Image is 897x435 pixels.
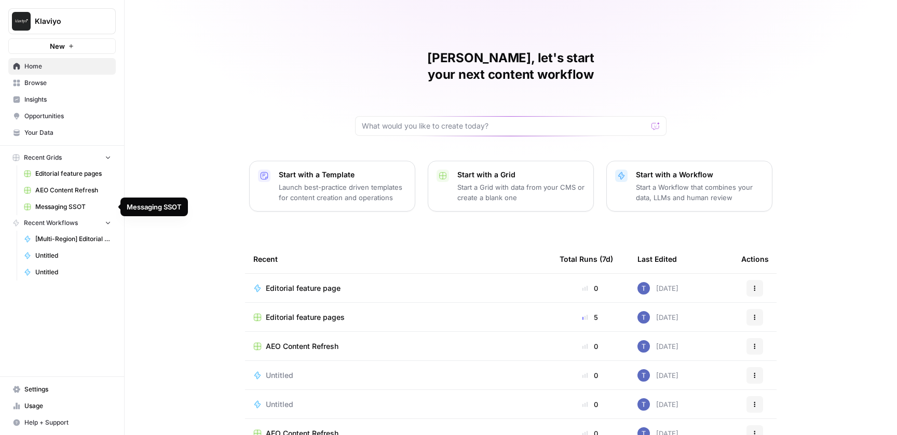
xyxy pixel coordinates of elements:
a: Untitled [19,264,116,280]
span: Home [24,62,111,71]
img: Klaviyo Logo [12,12,31,31]
button: Workspace: Klaviyo [8,8,116,34]
span: Opportunities [24,111,111,121]
div: Total Runs (7d) [560,245,613,273]
span: Insights [24,95,111,104]
img: x8yczxid6s1iziywf4pp8m9fenlh [637,311,650,324]
span: Recent Grids [24,153,62,162]
div: [DATE] [637,369,678,382]
div: 0 [560,341,621,352]
p: Start with a Grid [457,170,585,180]
img: x8yczxid6s1iziywf4pp8m9fenlh [637,398,650,411]
div: Actions [741,245,769,273]
span: Help + Support [24,418,111,427]
button: Start with a TemplateLaunch best-practice driven templates for content creation and operations [249,161,415,212]
span: Untitled [35,268,111,277]
div: 5 [560,312,621,322]
span: AEO Content Refresh [35,186,111,195]
a: Editorial feature pages [19,165,116,182]
a: Untitled [253,370,543,381]
p: Start with a Template [279,170,406,180]
button: Help + Support [8,414,116,431]
span: [Multi-Region] Editorial feature page [35,234,111,244]
p: Start with a Workflow [636,170,764,180]
h1: [PERSON_NAME], let's start your next content workflow [355,50,667,83]
span: Browse [24,78,111,88]
span: Untitled [35,251,111,260]
div: 0 [560,370,621,381]
span: Editorial feature pages [35,169,111,178]
div: 0 [560,283,621,293]
div: [DATE] [637,311,678,324]
a: Settings [8,381,116,398]
a: Untitled [19,247,116,264]
span: Usage [24,401,111,411]
a: Messaging SSOT [19,199,116,215]
a: [Multi-Region] Editorial feature page [19,231,116,247]
span: Untitled [266,399,293,410]
a: AEO Content Refresh [19,182,116,199]
span: Recent Workflows [24,218,78,228]
div: Last Edited [637,245,677,273]
div: Recent [253,245,543,273]
span: Editorial feature pages [266,312,345,322]
a: Opportunities [8,108,116,124]
span: Klaviyo [35,16,98,26]
a: Home [8,58,116,75]
span: Editorial feature page [266,283,341,293]
a: Usage [8,398,116,414]
div: [DATE] [637,340,678,353]
span: Your Data [24,128,111,137]
span: New [50,41,65,51]
a: Browse [8,75,116,91]
p: Launch best-practice driven templates for content creation and operations [279,182,406,203]
div: [DATE] [637,398,678,411]
a: Editorial feature pages [253,312,543,322]
span: Settings [24,385,111,394]
div: [DATE] [637,282,678,294]
span: Messaging SSOT [35,202,111,212]
input: What would you like to create today? [362,121,647,131]
button: Recent Workflows [8,215,116,231]
a: AEO Content Refresh [253,341,543,352]
a: Insights [8,91,116,108]
button: Start with a GridStart a Grid with data from your CMS or create a blank one [428,161,594,212]
p: Start a Grid with data from your CMS or create a blank one [457,182,585,203]
p: Start a Workflow that combines your data, LLMs and human review [636,182,764,203]
img: x8yczxid6s1iziywf4pp8m9fenlh [637,369,650,382]
a: Untitled [253,399,543,410]
a: Your Data [8,124,116,141]
img: x8yczxid6s1iziywf4pp8m9fenlh [637,340,650,353]
div: 0 [560,399,621,410]
a: Editorial feature page [253,283,543,293]
span: AEO Content Refresh [266,341,338,352]
span: Untitled [266,370,293,381]
button: Start with a WorkflowStart a Workflow that combines your data, LLMs and human review [606,161,772,212]
img: x8yczxid6s1iziywf4pp8m9fenlh [637,282,650,294]
button: New [8,38,116,54]
button: Recent Grids [8,150,116,165]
